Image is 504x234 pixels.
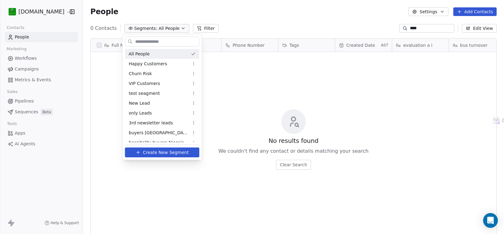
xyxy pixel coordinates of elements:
[129,100,150,107] span: New Lead
[129,110,152,116] span: only Leads
[125,147,199,157] button: Create New Segment
[143,149,189,156] span: Create New Segment
[129,61,167,67] span: Happy Customers
[129,139,184,146] span: hospitality buyers Nicosia
[129,71,152,77] span: Churn Risk
[125,49,199,187] div: Suggestions
[129,80,160,87] span: VIP Customers
[129,90,160,97] span: test seagment
[129,120,173,126] span: 3rd newsletter leads
[129,51,150,57] span: All People
[129,130,189,136] span: buyers [GEOGRAPHIC_DATA]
